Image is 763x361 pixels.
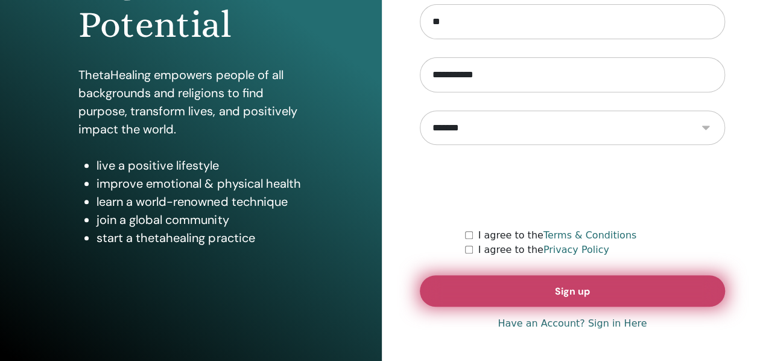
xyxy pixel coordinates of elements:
[543,229,636,241] a: Terms & Conditions
[78,66,303,138] p: ThetaHealing empowers people of all backgrounds and religions to find purpose, transform lives, a...
[478,243,609,257] label: I agree to the
[498,316,647,331] a: Have an Account? Sign in Here
[481,163,664,210] iframe: To enrich screen reader interactions, please activate Accessibility in Grammarly extension settings
[97,174,303,193] li: improve emotional & physical health
[97,193,303,211] li: learn a world-renowned technique
[543,244,609,255] a: Privacy Policy
[97,211,303,229] li: join a global community
[555,285,590,298] span: Sign up
[97,229,303,247] li: start a thetahealing practice
[420,275,726,307] button: Sign up
[478,228,636,243] label: I agree to the
[97,156,303,174] li: live a positive lifestyle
